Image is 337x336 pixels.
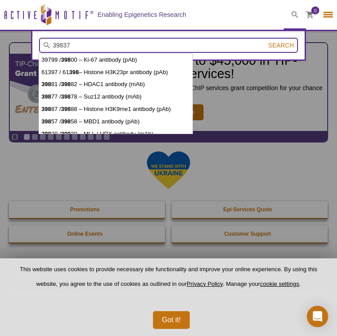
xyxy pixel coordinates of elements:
li: 39799 / 00 – Ki-67 antibody (pAb) [39,54,192,66]
strong: 398 [41,93,51,100]
strong: 398 [41,106,51,112]
button: cookie settings [260,281,299,287]
strong: 398 [61,93,71,100]
button: Search [266,41,297,49]
li: 29 / 30 – MLL / HRX antibody (mAb) [39,128,192,140]
li: 61397 / 61 – Histone H3K23pr antibody (pAb) [39,66,192,79]
h2: Enabling Epigenetics Research [98,11,186,19]
div: Open Intercom Messenger [307,306,328,327]
strong: 398 [61,106,71,112]
input: Keyword, Cat. No. [39,38,298,53]
strong: 398 [41,81,51,87]
li: 57 / 58 – MBD1 antibody (pAb) [39,115,192,128]
li: 87 / 88 – Histone H3K9me1 antibody (pAb) [39,103,192,115]
strong: 398 [61,130,71,137]
li: 81 / 82 – HDAC1 antibody (mAb) [39,78,192,91]
span: 0 [314,7,317,15]
span: Search [268,42,294,49]
a: Privacy Policy [187,281,223,287]
strong: 398 [69,69,79,75]
strong: 398 [41,130,51,137]
a: 0 [306,11,314,20]
p: This website uses cookies to provide necessary site functionality and improve your online experie... [14,265,323,295]
li: 77 / 78 – Suz12 antibody (mAb) [39,91,192,103]
strong: 398 [61,118,71,125]
button: Got it! [153,311,190,329]
strong: 398 [61,81,71,87]
strong: 398 [61,56,71,63]
strong: 398 [41,118,51,125]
